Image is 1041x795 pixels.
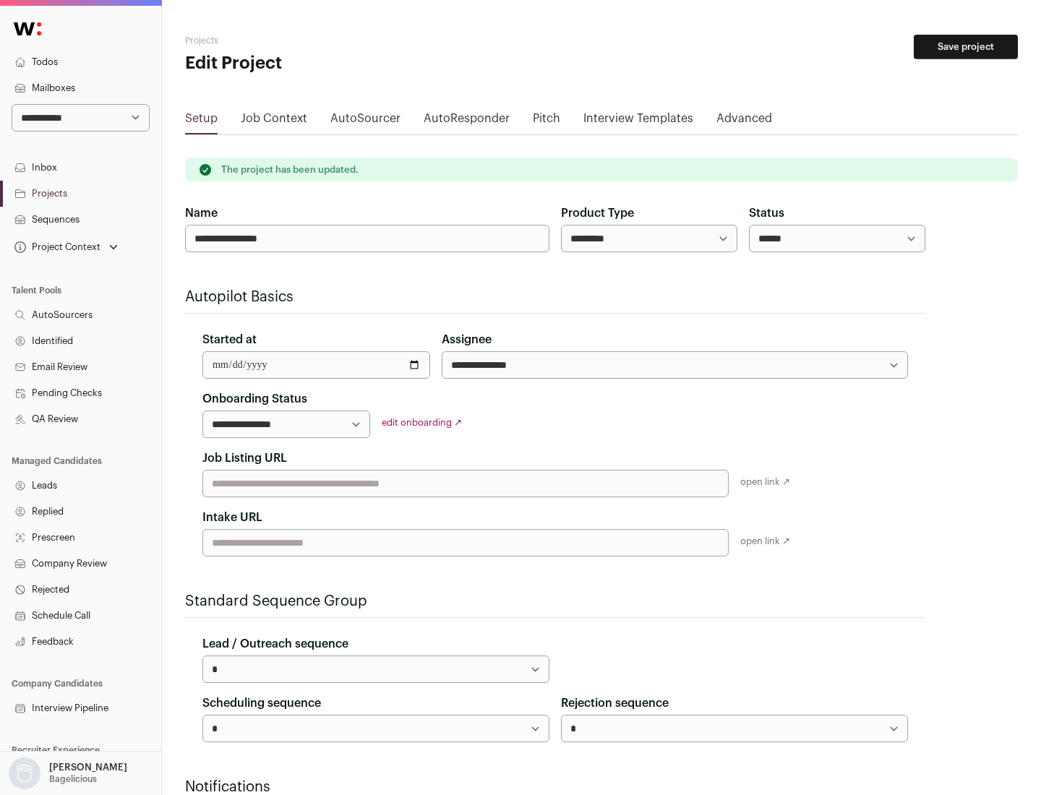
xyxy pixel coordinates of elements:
label: Status [749,205,784,222]
h2: Autopilot Basics [185,287,925,307]
img: Wellfound [6,14,49,43]
button: Save project [914,35,1018,59]
p: [PERSON_NAME] [49,762,127,773]
p: The project has been updated. [221,164,359,176]
label: Started at [202,331,257,348]
label: Scheduling sequence [202,695,321,712]
button: Open dropdown [12,237,121,257]
label: Job Listing URL [202,450,287,467]
label: Intake URL [202,509,262,526]
button: Open dropdown [6,757,130,789]
label: Product Type [561,205,634,222]
a: edit onboarding ↗ [382,418,462,427]
label: Name [185,205,218,222]
img: nopic.png [9,757,40,789]
a: Interview Templates [583,110,693,133]
h2: Projects [185,35,463,46]
a: AutoSourcer [330,110,400,133]
a: Setup [185,110,218,133]
h2: Standard Sequence Group [185,591,925,611]
a: Job Context [241,110,307,133]
div: Project Context [12,241,100,253]
p: Bagelicious [49,773,97,785]
label: Assignee [442,331,492,348]
a: Pitch [533,110,560,133]
label: Rejection sequence [561,695,669,712]
label: Lead / Outreach sequence [202,635,348,653]
a: Advanced [716,110,772,133]
a: AutoResponder [424,110,510,133]
h1: Edit Project [185,52,463,75]
label: Onboarding Status [202,390,307,408]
